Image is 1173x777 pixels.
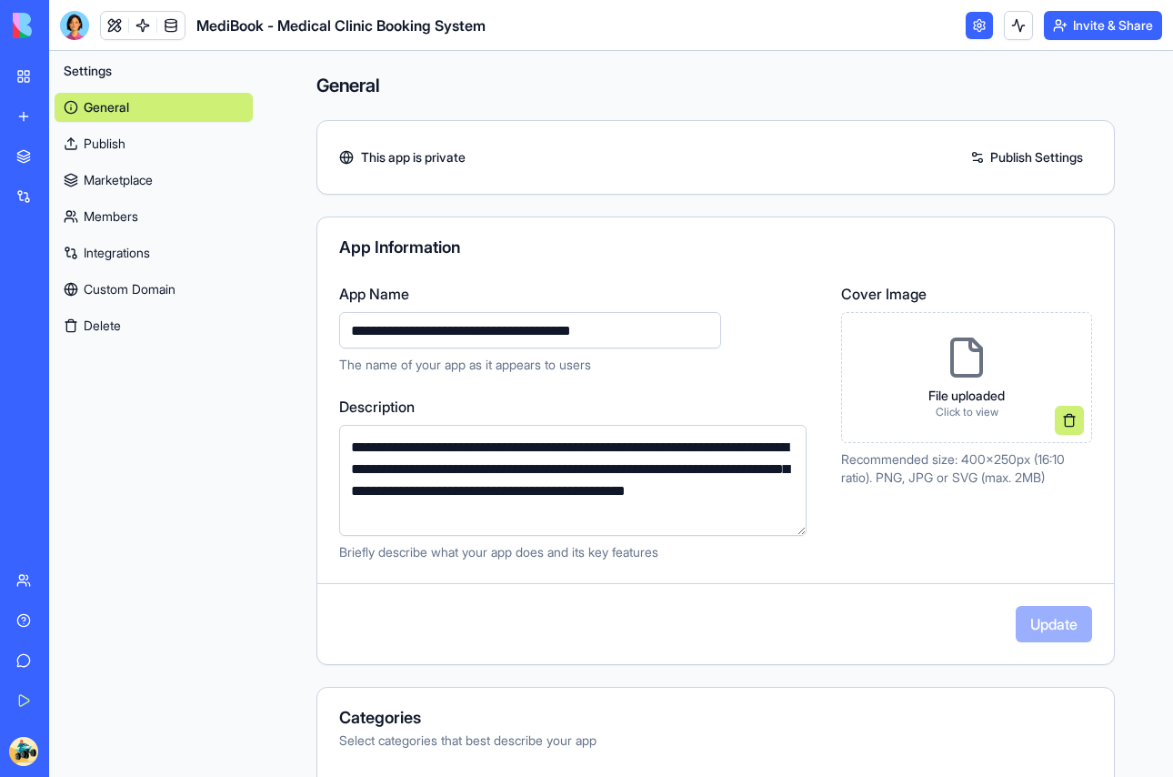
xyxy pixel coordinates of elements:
span: Settings [64,62,112,80]
p: The name of your app as it appears to users [339,356,819,374]
p: Recommended size: 400x250px (16:10 ratio). PNG, JPG or SVG (max. 2MB) [841,450,1092,487]
label: Cover Image [841,283,1092,305]
a: Custom Domain [55,275,253,304]
span: MediBook - Medical Clinic Booking System [196,15,486,36]
label: Description [339,396,819,418]
label: App Name [339,283,819,305]
p: File uploaded [928,387,1005,405]
img: ACg8ocLH9DyvoZQ7u2a39YdKOqwJfwJ8tmKlpK0IL-3BGGWO-GmbYeYz=s96-c [9,737,38,766]
a: Publish [55,129,253,158]
span: This app is private [361,148,466,166]
a: Integrations [55,238,253,267]
button: Settings [55,56,253,86]
img: logo [13,13,125,38]
button: Delete [55,311,253,340]
p: Briefly describe what your app does and its key features [339,543,819,561]
div: File uploadedClick to view [841,312,1092,443]
p: Click to view [928,405,1005,419]
a: Members [55,202,253,231]
div: App Information [339,239,1092,256]
a: General [55,93,253,122]
div: Select categories that best describe your app [339,732,1092,750]
button: Invite & Share [1044,11,1162,40]
div: Categories [339,710,1092,726]
a: Publish Settings [961,143,1092,172]
h4: General [316,73,1115,98]
a: Marketplace [55,166,253,195]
